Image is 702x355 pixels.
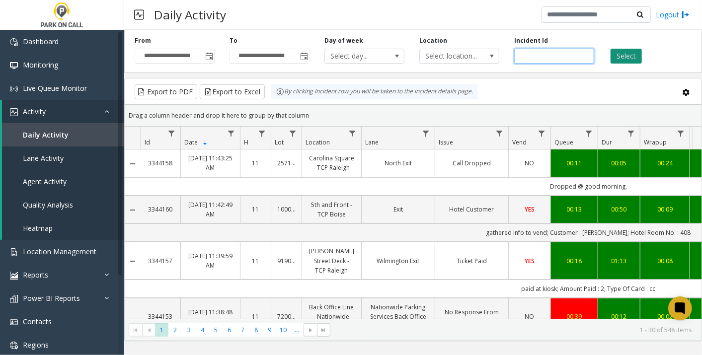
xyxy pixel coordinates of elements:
[187,251,234,270] a: [DATE] 11:39:59 AM
[2,123,124,146] a: Daily Activity
[308,246,355,275] a: [PERSON_NAME] Street Deck - TCP Raleigh
[557,312,592,321] a: 00:39
[276,88,284,96] img: infoIcon.svg
[304,323,317,337] span: Go to the next page
[155,323,168,337] span: Page 1
[320,326,328,334] span: Go to the last page
[135,36,151,45] label: From
[271,84,478,99] div: By clicking Incident row you will be taken to the incident details page.
[298,49,309,63] span: Toggle popup
[23,223,53,233] span: Heatmap
[365,138,379,146] span: Lane
[145,138,150,146] span: Id
[646,256,684,266] div: 00:08
[624,127,638,140] a: Dur Filter Menu
[604,158,634,168] a: 00:05
[306,138,330,146] span: Location
[187,307,234,326] a: [DATE] 11:38:48 AM
[125,257,141,265] a: Collapse Details
[10,295,18,303] img: 'icon'
[23,130,69,140] span: Daily Activity
[277,158,296,168] a: 257160
[147,256,174,266] a: 3344157
[134,2,144,27] img: pageIcon
[255,127,269,140] a: H Filter Menu
[23,177,67,186] span: Agent Activity
[646,205,684,214] a: 00:09
[554,138,573,146] span: Queue
[682,9,690,20] img: logout
[225,127,238,140] a: Date Filter Menu
[604,256,634,266] a: 01:13
[441,307,502,326] a: No Response From Caller
[2,193,124,216] a: Quality Analysis
[324,36,363,45] label: Day of week
[441,205,502,214] a: Hotel Customer
[604,312,634,321] a: 00:12
[23,293,80,303] span: Power BI Reports
[125,206,141,214] a: Collapse Details
[165,127,178,140] a: Id Filter Menu
[525,312,535,321] span: NO
[23,60,58,70] span: Monitoring
[209,323,223,337] span: Page 5
[147,158,174,168] a: 3344158
[168,323,182,337] span: Page 2
[557,205,592,214] a: 00:13
[23,37,59,46] span: Dashboard
[10,108,18,116] img: 'icon'
[308,153,355,172] a: Carolina Square - TCP Raleigh
[525,159,535,167] span: NO
[23,153,64,163] span: Lane Activity
[368,205,429,214] a: Exit
[125,160,141,168] a: Collapse Details
[515,312,545,321] a: NO
[656,9,690,20] a: Logout
[196,323,209,337] span: Page 4
[184,138,198,146] span: Date
[246,205,265,214] a: 11
[246,158,265,168] a: 11
[10,85,18,93] img: 'icon'
[646,158,684,168] a: 00:24
[512,138,527,146] span: Vend
[23,83,87,93] span: Live Queue Monitor
[582,127,596,140] a: Queue Filter Menu
[2,170,124,193] a: Agent Activity
[419,36,447,45] label: Location
[674,127,688,140] a: Wrapup Filter Menu
[263,323,276,337] span: Page 9
[308,302,355,331] a: Back Office Line - Nationwide Parking
[200,84,265,99] button: Export to Excel
[525,205,535,213] span: YES
[149,2,231,27] h3: Daily Activity
[325,49,388,63] span: Select day...
[368,302,429,331] a: Nationwide Parking Services Back Office Line
[10,272,18,280] img: 'icon'
[290,323,304,337] span: Page 11
[368,158,429,168] a: North Exit
[286,127,300,140] a: Lot Filter Menu
[10,38,18,46] img: 'icon'
[182,323,196,337] span: Page 3
[277,205,296,214] a: 100001
[557,256,592,266] a: 00:18
[535,127,548,140] a: Vend Filter Menu
[441,256,502,266] a: Ticket Paid
[201,139,209,146] span: Sortable
[604,205,634,214] div: 00:50
[23,317,52,326] span: Contacts
[441,158,502,168] a: Call Dropped
[147,312,174,321] a: 3344153
[230,36,237,45] label: To
[336,326,692,334] kendo-pager-info: 1 - 30 of 548 items
[439,138,453,146] span: Issue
